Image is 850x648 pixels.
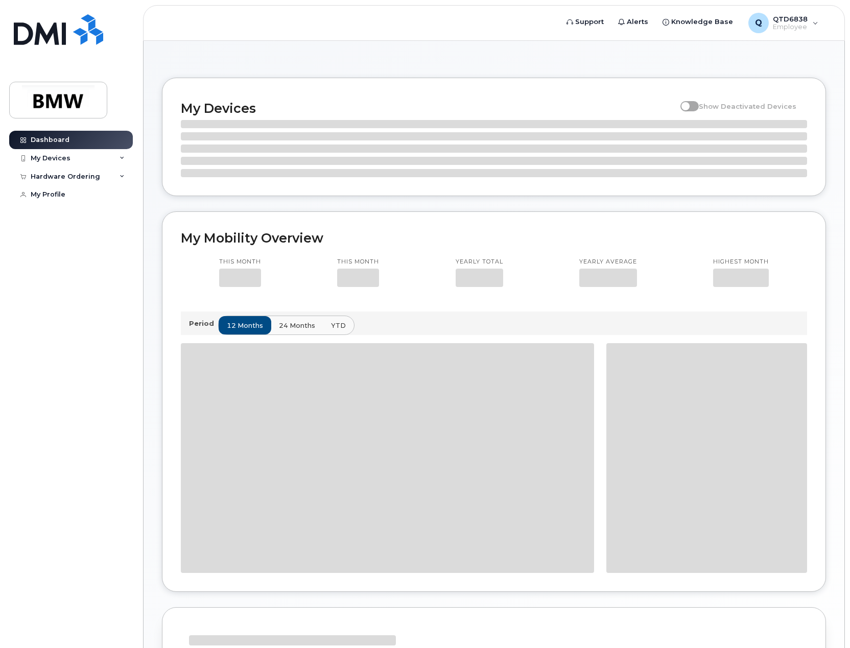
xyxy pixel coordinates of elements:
p: Yearly total [456,258,503,266]
p: Yearly average [579,258,637,266]
p: This month [219,258,261,266]
p: This month [337,258,379,266]
p: Highest month [713,258,769,266]
input: Show Deactivated Devices [680,97,689,105]
h2: My Devices [181,101,675,116]
span: YTD [331,321,346,330]
p: Period [189,319,218,328]
span: 24 months [279,321,315,330]
span: Show Deactivated Devices [699,102,796,110]
h2: My Mobility Overview [181,230,807,246]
